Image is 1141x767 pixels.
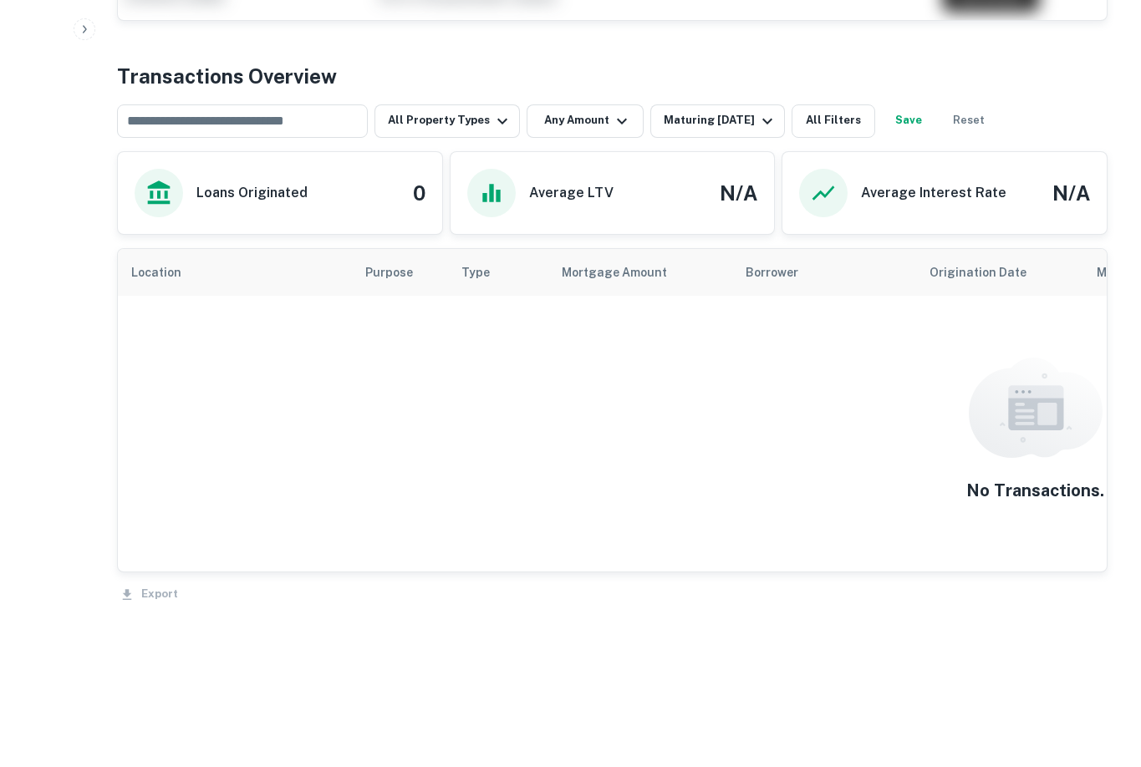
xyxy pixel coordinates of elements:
h4: N/A [1052,178,1090,208]
h6: Loans Originated [196,183,308,203]
button: All Filters [792,104,875,138]
h6: Average LTV [529,183,614,203]
th: Purpose [352,249,448,296]
span: Mortgage Amount [562,262,689,282]
h4: N/A [720,178,757,208]
span: Purpose [365,262,435,282]
th: Origination Date [916,249,1083,296]
th: Mortgage Amount [548,249,732,296]
h6: Average Interest Rate [861,183,1006,203]
h4: Transactions Overview [117,61,337,91]
th: Location [118,249,352,296]
button: All Property Types [374,104,520,138]
th: Type [448,249,548,296]
img: empty content [969,358,1103,458]
span: Location [131,262,203,282]
button: Save your search to get updates of matches that match your search criteria. [882,104,935,138]
span: Origination Date [930,262,1048,282]
span: Borrower [746,262,798,282]
h4: 0 [413,178,425,208]
span: Type [461,262,512,282]
button: Reset [942,104,996,138]
button: Maturing [DATE] [650,104,785,138]
iframe: Chat Widget [1057,633,1141,714]
button: Any Amount [527,104,644,138]
h5: No Transactions. [966,478,1104,503]
div: scrollable content [118,249,1107,571]
div: Maturing [DATE] [664,111,777,131]
th: Borrower [732,249,916,296]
